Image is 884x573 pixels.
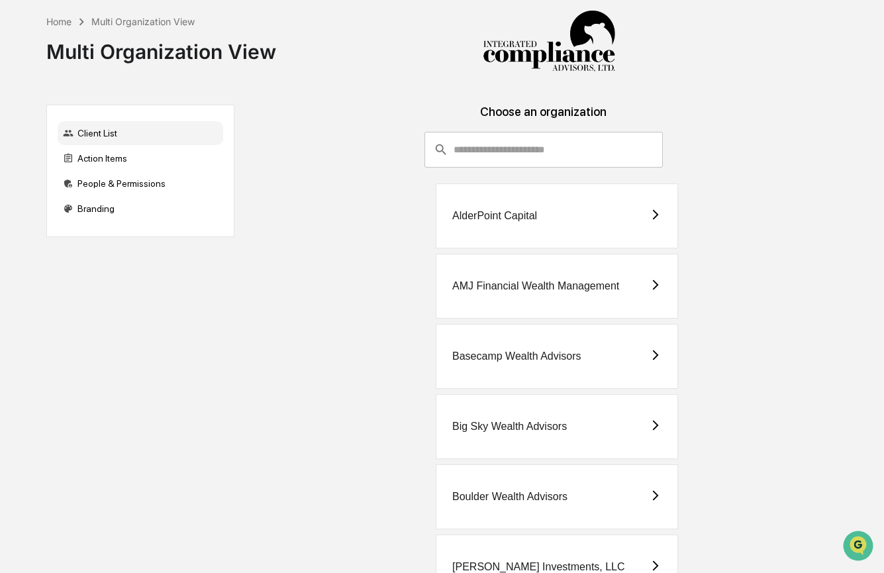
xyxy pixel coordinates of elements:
[452,491,567,503] div: Boulder Wealth Advisors
[452,350,581,362] div: Basecamp Wealth Advisors
[483,11,615,73] img: Integrated Compliance Advisors
[91,16,195,27] div: Multi Organization View
[96,168,107,179] div: 🗄️
[45,101,217,115] div: Start new chat
[13,193,24,204] div: 🔎
[13,168,24,179] div: 🖐️
[13,101,37,125] img: 1746055101610-c473b297-6a78-478c-a979-82029cc54cd1
[13,28,241,49] p: How can we help?
[8,187,89,211] a: 🔎Data Lookup
[842,529,877,565] iframe: Open customer support
[45,115,168,125] div: We're available if you need us!
[225,105,241,121] button: Start new chat
[245,105,842,132] div: Choose an organization
[58,146,223,170] div: Action Items
[452,210,537,222] div: AlderPoint Capital
[452,421,567,433] div: Big Sky Wealth Advisors
[424,132,663,168] div: consultant-dashboard__filter-organizations-search-bar
[452,280,619,292] div: AMJ Financial Wealth Management
[26,167,85,180] span: Preclearance
[26,192,83,205] span: Data Lookup
[91,162,170,185] a: 🗄️Attestations
[109,167,164,180] span: Attestations
[58,172,223,195] div: People & Permissions
[58,121,223,145] div: Client List
[46,29,276,64] div: Multi Organization View
[452,561,625,573] div: [PERSON_NAME] Investments, LLC
[46,16,72,27] div: Home
[93,224,160,234] a: Powered byPylon
[8,162,91,185] a: 🖐️Preclearance
[132,225,160,234] span: Pylon
[58,197,223,221] div: Branding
